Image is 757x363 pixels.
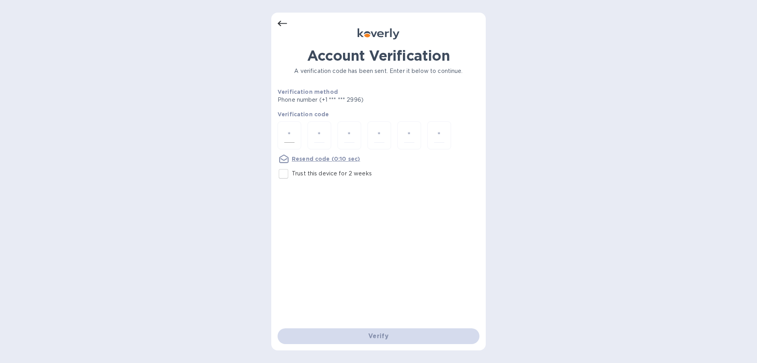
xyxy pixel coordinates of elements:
[292,169,372,178] p: Trust this device for 2 weeks
[278,47,479,64] h1: Account Verification
[292,156,360,162] u: Resend code (0:10 sec)
[278,96,424,104] p: Phone number (+1 *** *** 2996)
[278,89,338,95] b: Verification method
[278,67,479,75] p: A verification code has been sent. Enter it below to continue.
[278,110,479,118] p: Verification code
